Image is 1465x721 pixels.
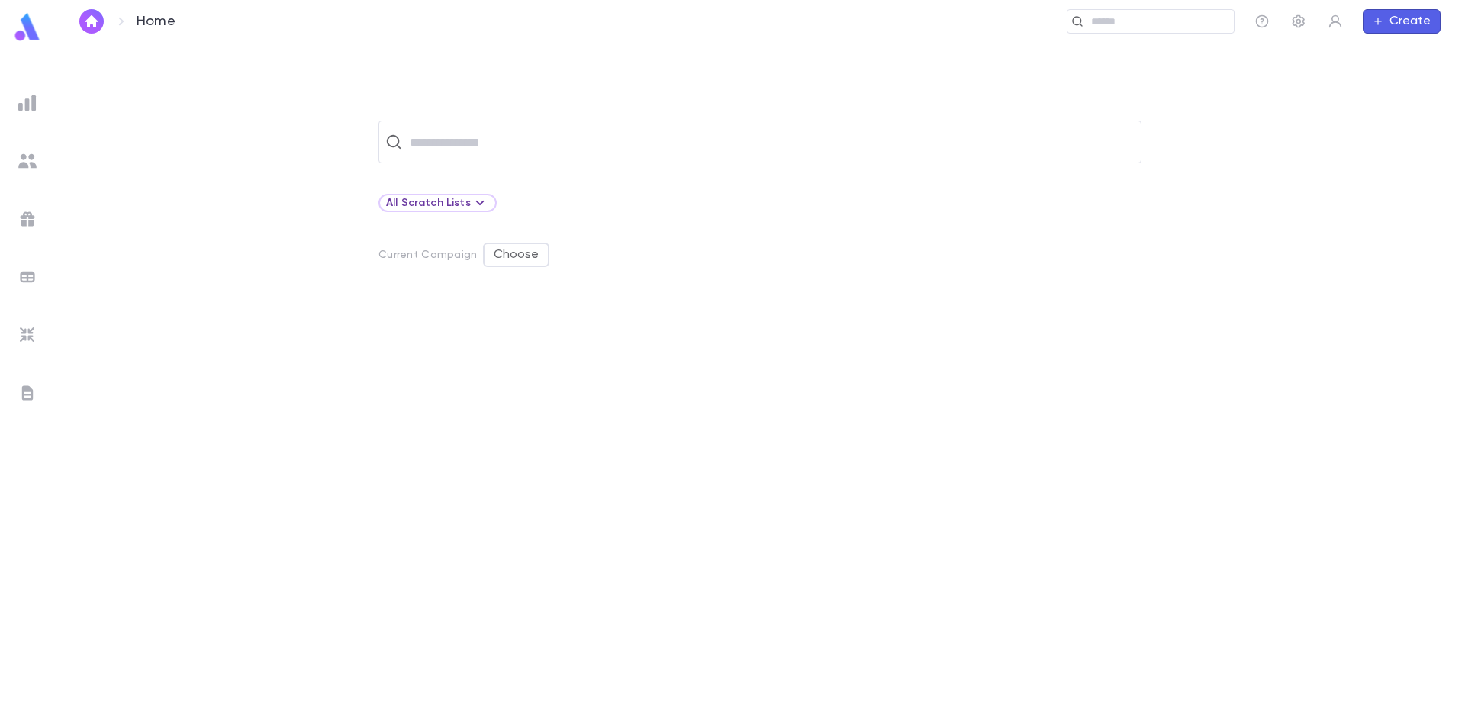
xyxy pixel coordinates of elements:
img: reports_grey.c525e4749d1bce6a11f5fe2a8de1b229.svg [18,94,37,112]
img: students_grey.60c7aba0da46da39d6d829b817ac14fc.svg [18,152,37,170]
img: imports_grey.530a8a0e642e233f2baf0ef88e8c9fcb.svg [18,326,37,344]
img: campaigns_grey.99e729a5f7ee94e3726e6486bddda8f1.svg [18,210,37,228]
img: letters_grey.7941b92b52307dd3b8a917253454ce1c.svg [18,384,37,402]
button: Create [1363,9,1441,34]
div: All Scratch Lists [378,194,497,212]
p: Home [137,13,175,30]
img: logo [12,12,43,42]
img: home_white.a664292cf8c1dea59945f0da9f25487c.svg [82,15,101,27]
img: batches_grey.339ca447c9d9533ef1741baa751efc33.svg [18,268,37,286]
div: All Scratch Lists [386,194,489,212]
p: Current Campaign [378,249,477,261]
button: Choose [483,243,549,267]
